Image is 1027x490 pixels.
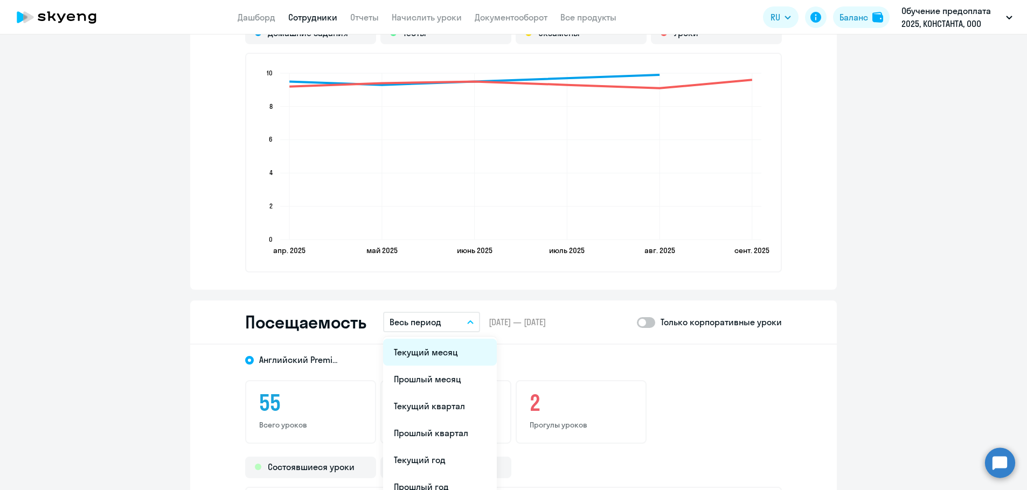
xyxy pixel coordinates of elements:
[661,316,782,328] p: Только корпоративные уроки
[383,312,480,332] button: Весь период
[872,12,883,23] img: balance
[238,12,275,23] a: Дашборд
[392,12,462,23] a: Начислить уроки
[350,12,379,23] a: Отчеты
[380,457,511,478] div: Прогулы
[245,457,376,478] div: Состоявшиеся уроки
[273,246,306,255] text: апр. 2025
[269,135,273,143] text: 6
[644,246,675,255] text: авг. 2025
[763,6,799,28] button: RU
[839,11,868,24] div: Баланс
[267,69,273,77] text: 10
[896,4,1018,30] button: Обучение предоплата 2025, КОНСТАНТА, ООО
[288,12,337,23] a: Сотрудники
[771,11,780,24] span: RU
[269,235,273,243] text: 0
[530,420,633,430] p: Прогулы уроков
[245,311,366,333] h2: Посещаемость
[269,202,273,210] text: 2
[259,390,362,416] h3: 55
[366,246,398,255] text: май 2025
[833,6,890,28] button: Балансbalance
[530,390,633,416] h3: 2
[269,102,273,110] text: 8
[489,316,546,328] span: [DATE] — [DATE]
[390,316,441,328] p: Весь период
[901,4,1002,30] p: Обучение предоплата 2025, КОНСТАНТА, ООО
[457,246,492,255] text: июнь 2025
[259,420,362,430] p: Всего уроков
[475,12,547,23] a: Документооборот
[549,246,585,255] text: июль 2025
[734,246,769,255] text: сент. 2025
[269,169,273,177] text: 4
[560,12,616,23] a: Все продукты
[259,354,340,366] span: Английский Premium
